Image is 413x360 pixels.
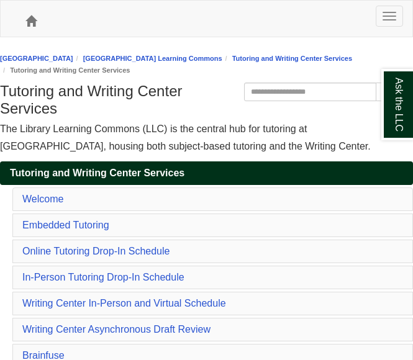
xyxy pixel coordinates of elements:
[22,246,170,256] a: Online Tutoring Drop-In Schedule
[22,324,211,335] a: Writing Center Asynchronous Draft Review
[22,298,226,308] a: Writing Center In-Person and Virtual Schedule
[83,55,222,62] a: [GEOGRAPHIC_DATA] Learning Commons
[22,272,184,282] a: In-Person Tutoring Drop-In Schedule
[10,168,184,178] span: Tutoring and Writing Center Services
[376,83,413,101] button: Search
[22,194,63,204] a: Welcome
[232,55,352,62] a: Tutoring and Writing Center Services
[22,220,109,230] a: Embedded Tutoring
